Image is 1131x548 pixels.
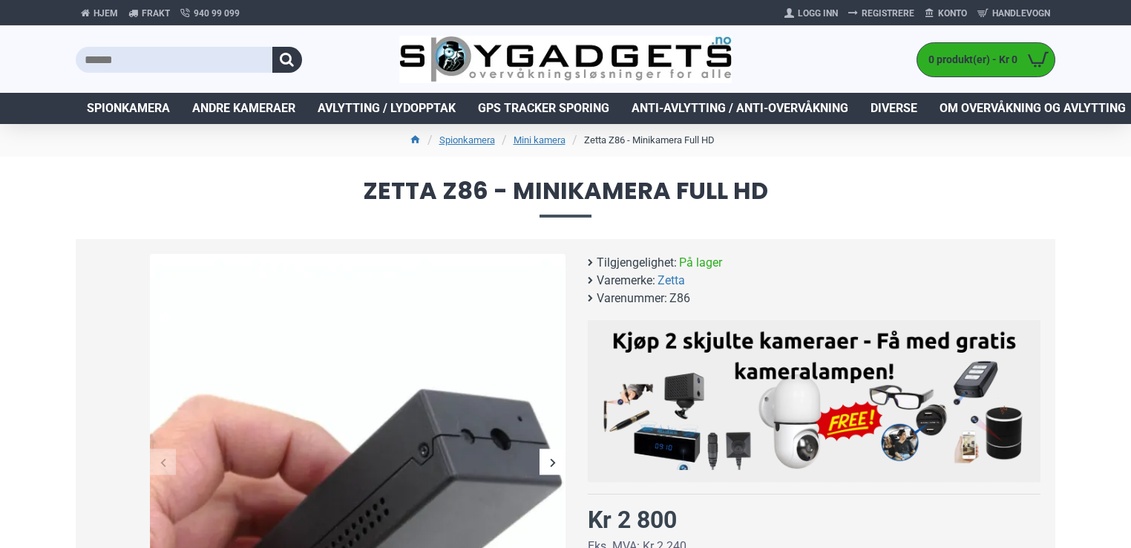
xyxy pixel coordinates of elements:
a: Spionkamera [439,133,495,148]
span: På lager [679,254,722,272]
img: SpyGadgets.no [399,36,732,84]
span: Konto [938,7,967,20]
span: Registrere [862,7,914,20]
a: GPS Tracker Sporing [467,93,620,124]
a: Diverse [859,93,928,124]
a: 0 produkt(er) - Kr 0 [917,43,1055,76]
a: Anti-avlytting / Anti-overvåkning [620,93,859,124]
span: Logg Inn [798,7,838,20]
span: 0 produkt(er) - Kr 0 [917,52,1021,68]
span: Z86 [669,290,690,307]
span: GPS Tracker Sporing [478,100,609,117]
a: Mini kamera [514,133,565,148]
a: Zetta [658,272,685,290]
a: Andre kameraer [181,93,306,124]
span: Hjem [94,7,118,20]
span: Frakt [142,7,170,20]
a: Avlytting / Lydopptak [306,93,467,124]
b: Varemerke: [597,272,655,290]
a: Spionkamera [76,93,181,124]
div: Kr 2 800 [588,502,677,538]
div: Previous slide [150,449,176,475]
span: Handlevogn [992,7,1050,20]
img: Kjøp 2 skjulte kameraer – Få med gratis kameralampe! [599,327,1029,470]
span: Anti-avlytting / Anti-overvåkning [632,100,848,117]
a: Konto [919,1,972,25]
b: Tilgjengelighet: [597,254,677,272]
span: Om overvåkning og avlytting [940,100,1126,117]
a: Registrere [843,1,919,25]
div: Next slide [540,449,565,475]
span: 940 99 099 [194,7,240,20]
span: Spionkamera [87,100,170,117]
a: Handlevogn [972,1,1055,25]
span: Diverse [871,100,917,117]
b: Varenummer: [597,290,667,307]
a: Logg Inn [779,1,843,25]
span: Zetta Z86 - Minikamera Full HD [76,179,1055,217]
span: Andre kameraer [192,100,295,117]
span: Avlytting / Lydopptak [318,100,456,117]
